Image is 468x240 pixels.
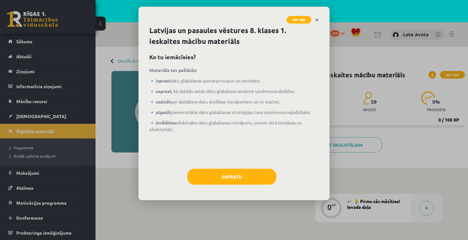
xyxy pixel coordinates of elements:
[311,14,323,26] a: Close
[149,78,170,83] strong: 🔹 izprast
[149,109,319,116] p: piemērotākās datu glabāšanas stratēģijas tava uzņēmuma vajadzībām;
[149,88,319,95] p: , kā dažādu veidu datu glabāšana ietekmē uzņēmuma darbību;
[149,109,171,115] strong: 🔹 atpazīt
[149,53,319,61] h2: Ko tu iemācīsies?
[149,98,319,105] p: par dažādiem datu drošības risinājumiem un to nozīmi;
[149,25,319,47] h1: Latvijas un pasaules vēstures 8. klases 1. ieskaites mācību materiāls
[149,88,172,94] strong: 🔹 saprast
[287,16,311,24] span: XP 100
[149,67,197,73] strong: Materiāls tev palīdzēs:
[149,99,171,104] strong: 🔹 uzzināt
[149,119,319,133] p: efektīvāko datu glabāšanas risinājumu, ņemot vērā izmaksas un efektivitāti.
[149,77,319,84] p: datu glabāšanas pamatprincipus un metodes;
[187,169,276,185] button: Sapratu
[149,120,176,125] strong: 🔹 izvēlēties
